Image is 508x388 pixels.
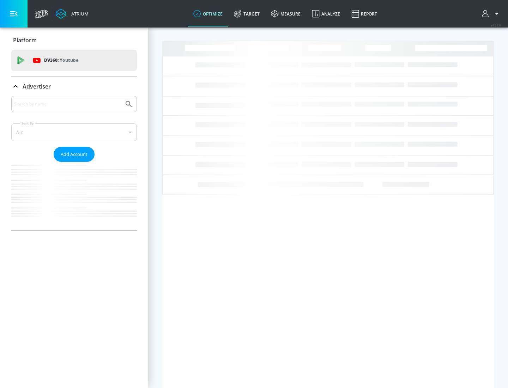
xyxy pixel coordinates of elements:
p: DV360: [44,56,78,64]
button: Add Account [54,147,95,162]
span: Add Account [61,150,87,158]
p: Advertiser [23,83,51,90]
div: Advertiser [11,96,137,230]
a: Analyze [306,1,346,26]
a: Report [346,1,383,26]
input: Search by name [14,99,121,109]
div: Atrium [68,11,89,17]
a: Target [228,1,265,26]
p: Platform [13,36,37,44]
a: Atrium [56,8,89,19]
div: Advertiser [11,77,137,96]
div: A-Z [11,123,137,141]
nav: list of Advertiser [11,162,137,230]
div: Platform [11,30,137,50]
div: DV360: Youtube [11,50,137,71]
a: measure [265,1,306,26]
label: Sort By [20,121,35,126]
p: Youtube [60,56,78,64]
span: v 4.28.0 [491,23,501,27]
a: optimize [188,1,228,26]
